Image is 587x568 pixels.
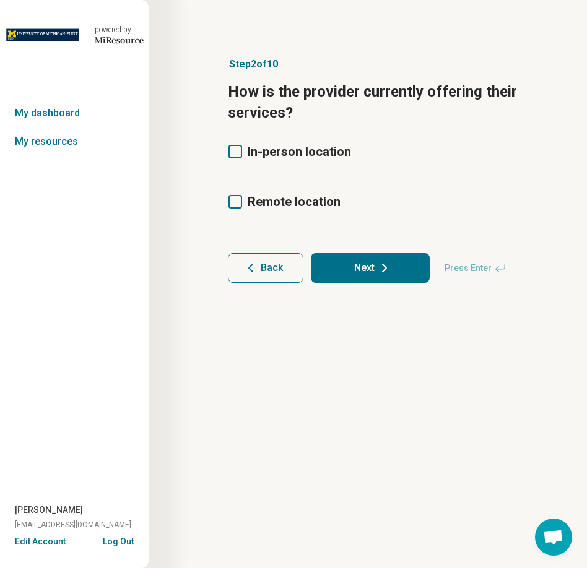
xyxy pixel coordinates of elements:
[228,82,547,123] p: How is the provider currently offering their services?
[261,263,283,273] span: Back
[15,519,131,530] span: [EMAIL_ADDRESS][DOMAIN_NAME]
[5,20,144,49] a: University of Michigan-Flintpowered by
[228,57,547,72] p: Step 2 of 10
[5,20,79,49] img: University of Michigan-Flint
[15,535,66,548] button: Edit Account
[103,535,134,545] button: Log Out
[15,504,83,517] span: [PERSON_NAME]
[248,144,351,159] span: In-person location
[248,194,341,209] span: Remote location
[437,253,514,283] span: Press Enter
[95,24,144,35] div: powered by
[535,519,572,556] div: Open chat
[228,253,303,283] button: Back
[311,253,430,283] button: Next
